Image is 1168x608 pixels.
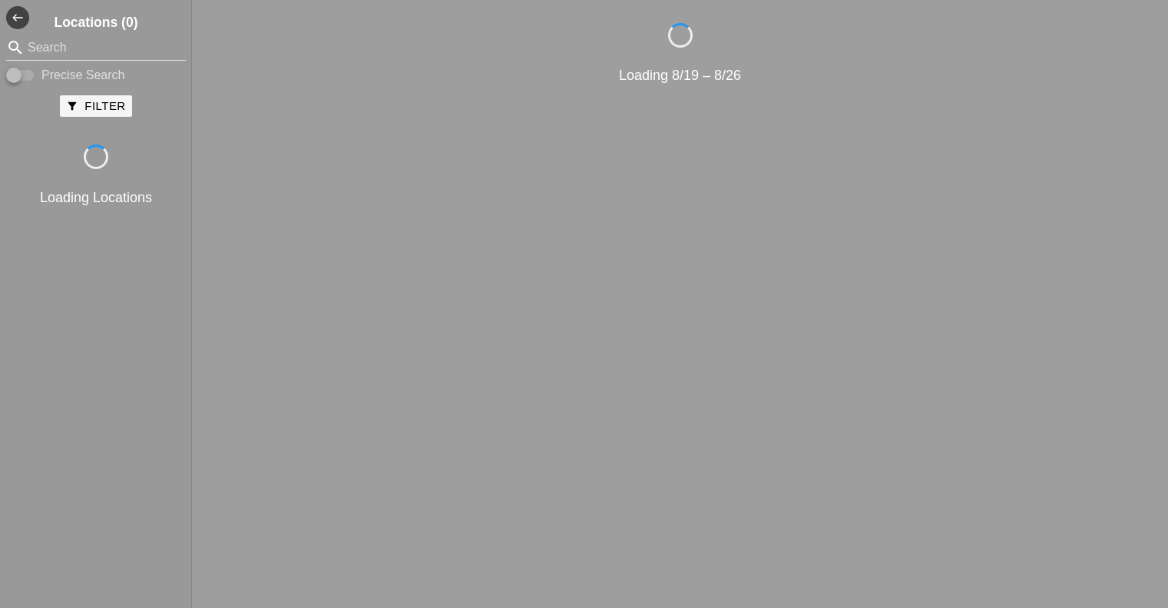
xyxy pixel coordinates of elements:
label: Precise Search [41,68,125,83]
button: Filter [60,95,131,117]
div: Loading Locations [3,188,189,208]
div: Enable Precise search to match search terms exactly. [6,66,186,85]
input: Search [28,35,164,60]
div: Filter [66,98,125,115]
button: Shrink Sidebar [6,6,29,29]
i: search [6,38,25,57]
i: filter_alt [66,100,78,112]
i: west [6,6,29,29]
div: Loading 8/19 – 8/26 [198,65,1162,86]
